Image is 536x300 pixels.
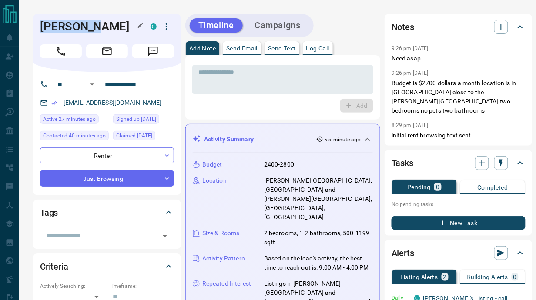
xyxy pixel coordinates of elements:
[268,45,296,51] p: Send Text
[202,176,227,185] p: Location
[43,115,96,123] span: Active 27 minutes ago
[392,79,526,115] p: Budget is $2700 dollars a month location is in [GEOGRAPHIC_DATA] close to the [PERSON_NAME][GEOGR...
[202,254,245,263] p: Activity Pattern
[51,100,57,106] svg: Email Verified
[193,131,373,147] div: Activity Summary< a minute ago
[392,54,526,63] p: Need asap
[40,202,174,223] div: Tags
[392,243,526,263] div: Alerts
[392,246,414,260] h2: Alerts
[392,131,526,140] p: initial rent browsing text sent
[408,184,431,190] p: Pending
[392,122,429,128] p: 8:29 pm [DATE]
[392,45,429,51] p: 9:26 pm [DATE]
[116,131,152,140] span: Claimed [DATE]
[392,216,526,230] button: New Task
[246,18,309,33] button: Campaigns
[132,44,174,58] span: Message
[477,184,508,190] p: Completed
[190,18,243,33] button: Timeline
[513,274,517,280] p: 0
[40,114,109,127] div: Thu Aug 14 2025
[436,184,439,190] p: 0
[392,198,526,211] p: No pending tasks
[86,44,128,58] span: Email
[392,156,413,170] h2: Tasks
[109,282,174,290] p: Timeframe:
[159,230,171,242] button: Open
[40,147,174,163] div: Renter
[467,274,508,280] p: Building Alerts
[226,45,258,51] p: Send Email
[151,23,157,30] div: condos.ca
[189,45,216,51] p: Add Note
[325,136,361,143] p: < a minute ago
[443,274,447,280] p: 2
[400,274,438,280] p: Listing Alerts
[202,229,240,238] p: Size & Rooms
[204,135,254,144] p: Activity Summary
[392,20,414,34] h2: Notes
[264,160,294,169] p: 2400-2800
[113,114,174,127] div: Tue Aug 12 2025
[40,206,58,220] h2: Tags
[202,279,251,288] p: Repeated Interest
[264,229,373,247] p: 2 bedrooms, 1-2 bathrooms, 500-1199 sqft
[264,176,373,222] p: [PERSON_NAME][GEOGRAPHIC_DATA], [GEOGRAPHIC_DATA] and [PERSON_NAME][GEOGRAPHIC_DATA], [GEOGRAPHIC...
[392,153,526,173] div: Tasks
[306,45,329,51] p: Log Call
[40,44,82,58] span: Call
[40,20,137,33] h1: [PERSON_NAME]
[43,131,106,140] span: Contacted 40 minutes ago
[392,17,526,37] div: Notes
[264,254,373,272] p: Based on the lead's activity, the best time to reach out is: 9:00 AM - 4:00 PM
[40,282,105,290] p: Actively Searching:
[392,70,429,76] p: 9:26 pm [DATE]
[64,99,162,106] a: [EMAIL_ADDRESS][DOMAIN_NAME]
[40,131,109,143] div: Thu Aug 14 2025
[113,131,174,143] div: Tue Aug 12 2025
[40,256,174,277] div: Criteria
[40,170,174,187] div: Just Browsing
[40,260,68,273] h2: Criteria
[116,115,156,123] span: Signed up [DATE]
[87,79,97,90] button: Open
[202,160,222,169] p: Budget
